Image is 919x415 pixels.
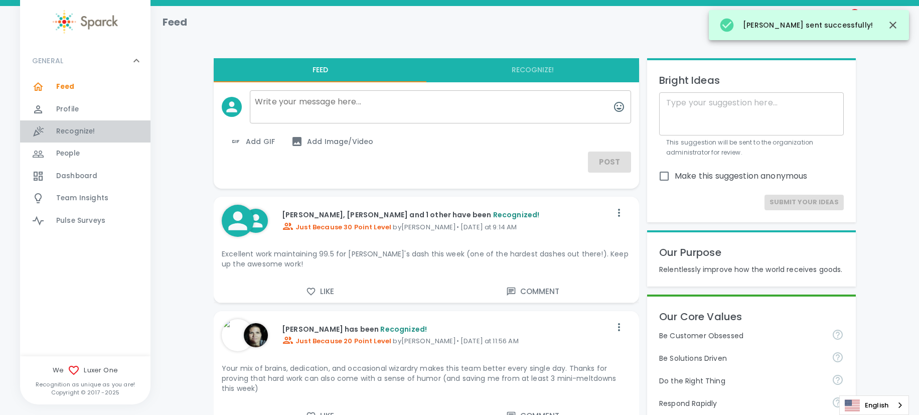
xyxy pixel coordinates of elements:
[840,396,908,414] a: English
[832,396,844,408] svg: Respond Rapidly
[56,171,97,181] span: Dashboard
[282,334,611,346] p: by [PERSON_NAME] • [DATE] at 11:56 AM
[282,220,611,232] p: by [PERSON_NAME] • [DATE] at 9:14 AM
[282,222,391,232] span: Just Because 30 Point Level
[426,281,639,302] button: Comment
[659,353,824,363] p: Be Solutions Driven
[839,395,909,415] div: Language
[659,376,824,386] p: Do the Right Thing
[832,374,844,386] svg: Do the Right Thing
[659,331,824,341] p: Be Customer Obsessed
[20,380,150,388] p: Recognition as unique as you are!
[282,336,391,346] span: Just Because 20 Point Level
[20,120,150,143] a: Recognize!
[56,82,75,92] span: Feed
[214,58,426,82] button: Feed
[56,193,108,203] span: Team Insights
[426,58,639,82] button: Recognize!
[832,351,844,363] svg: Be Solutions Driven
[666,137,837,158] p: This suggestion will be sent to the organization administrator for review.
[20,143,150,165] a: People
[20,165,150,187] a: Dashboard
[56,126,95,136] span: Recognize!
[659,309,844,325] p: Our Core Values
[222,249,631,269] p: Excellent work maintaining 99.5 for [PERSON_NAME]'s dash this week (one of the hardest dashes out...
[291,135,373,148] span: Add Image/Video
[222,363,631,393] p: Your mix of brains, dedication, and occasional wizardry makes this team better every single day. ...
[20,98,150,120] a: Profile
[53,10,118,34] img: Sparck logo
[20,10,150,34] a: Sparck logo
[214,58,639,82] div: interaction tabs
[380,324,427,334] span: Recognized!
[659,244,844,260] p: Our Purpose
[230,135,275,148] span: Add GIF
[163,14,188,30] h1: Feed
[244,323,268,347] img: Picture of Marcey Johnson
[839,395,909,415] aside: Language selected: English
[659,398,824,408] p: Respond Rapidly
[214,281,426,302] button: Like
[282,210,611,220] p: [PERSON_NAME], [PERSON_NAME] and 1 other have been
[222,319,254,351] img: Picture of Devin Bryant
[20,46,150,76] div: GENERAL
[20,76,150,98] a: Feed
[20,364,150,376] span: We Luxer One
[20,187,150,209] a: Team Insights
[832,329,844,341] svg: Be Customer Obsessed
[659,72,844,88] p: Bright Ideas
[20,388,150,396] p: Copyright © 2017 - 2025
[675,170,808,182] span: Make this suggestion anonymous
[20,76,150,236] div: GENERAL
[56,149,80,159] span: People
[719,13,873,37] div: [PERSON_NAME] sent successfully!
[56,104,79,114] span: Profile
[20,210,150,232] a: Pulse Surveys
[493,210,540,220] span: Recognized!
[282,324,611,334] p: [PERSON_NAME] has been
[659,264,844,274] p: Relentlessly improve how the world receives goods.
[56,216,105,226] span: Pulse Surveys
[32,56,63,66] p: GENERAL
